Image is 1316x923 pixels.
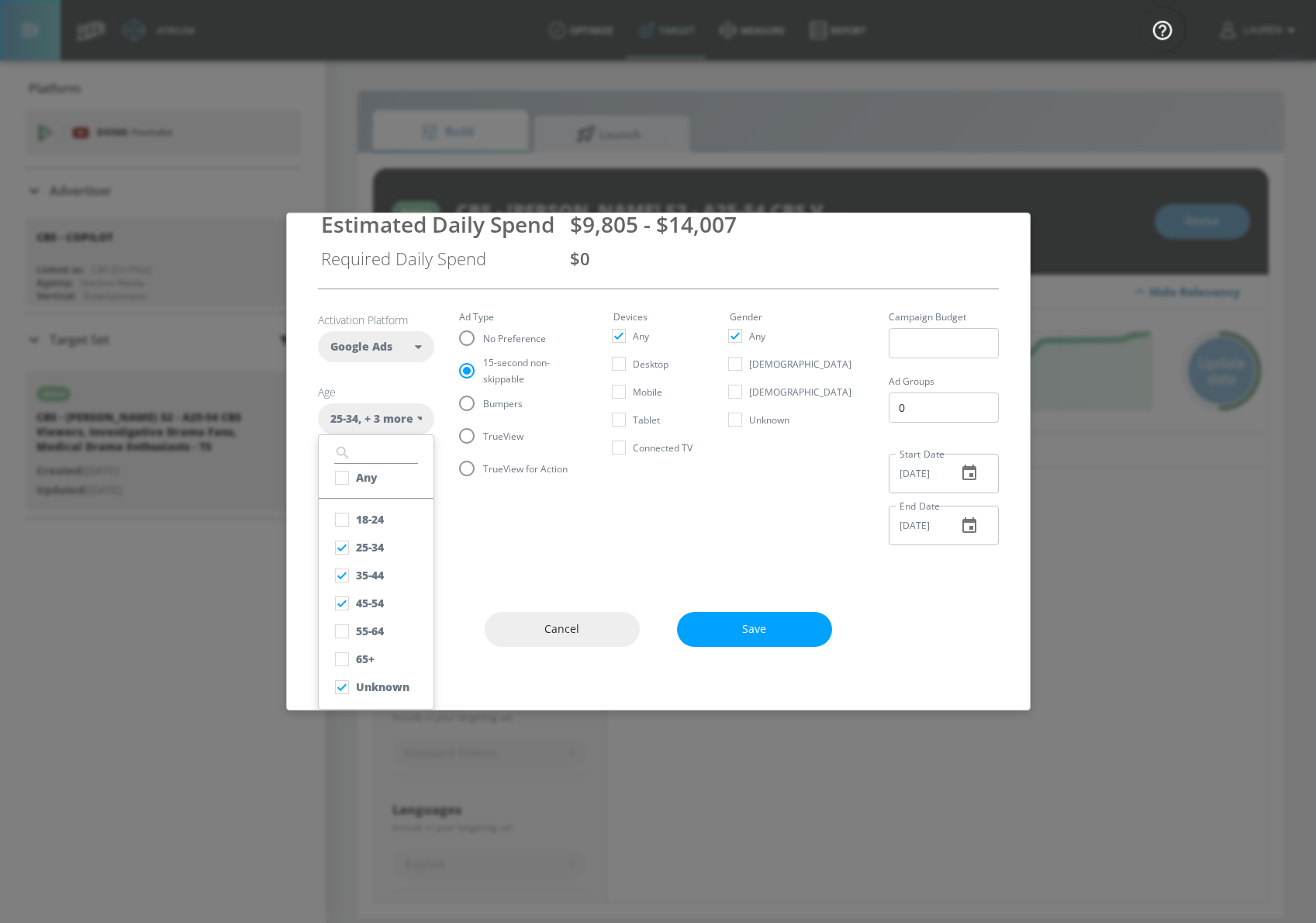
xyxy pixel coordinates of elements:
[633,440,693,456] span: Connected TV
[358,411,413,427] span: , + 3 more
[319,464,433,492] button: Any
[319,589,433,617] button: 45-54
[330,339,392,354] span: Google Ads
[483,428,523,444] span: TrueView
[318,403,434,434] div: 25-34, + 3 more
[356,540,384,555] div: 25-34
[485,612,640,647] button: Cancel
[318,331,434,362] div: Google Ads
[321,209,554,239] div: Estimated Daily Spend
[483,396,523,412] span: Bumpers
[749,384,851,400] span: [DEMOGRAPHIC_DATA]
[319,562,433,589] button: 35-44
[321,247,554,270] div: Required Daily Spend
[570,209,737,239] span: $9,805 - $14,007
[613,313,648,322] legend: Devices
[356,652,375,666] div: 65+
[319,617,433,645] button: 55-64
[516,620,609,639] span: Cancel
[749,356,851,372] span: [DEMOGRAPHIC_DATA]
[318,313,434,327] h6: Activation Platform
[356,679,409,694] div: Unknown
[633,328,649,344] span: Any
[570,247,996,270] div: $0
[356,624,384,638] div: 55-64
[356,568,384,582] div: 35-44
[356,512,384,527] div: 18-24
[483,354,576,387] span: 15-second non-skippable
[749,412,789,428] span: Unknown
[319,534,433,562] button: 25-34
[459,313,494,322] legend: Ad Type
[483,461,568,477] span: TrueView for Action
[318,385,434,399] h6: Age
[730,313,762,322] legend: Gender
[330,411,358,427] span: 25-34
[319,673,433,701] button: Unknown
[483,330,546,347] span: No Preference
[1141,8,1184,51] button: Open Resource Center
[749,328,765,344] span: Any
[633,412,660,428] span: Tablet
[319,645,433,673] button: 65+
[356,596,384,610] div: 45-54
[677,612,832,647] button: Save
[319,506,433,534] button: 18-24
[633,384,662,400] span: Mobile
[356,470,378,485] div: Any
[889,313,999,322] label: Campaign Budget
[708,620,801,639] span: Save
[633,356,668,372] span: Desktop
[889,377,999,386] label: Ad Groups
